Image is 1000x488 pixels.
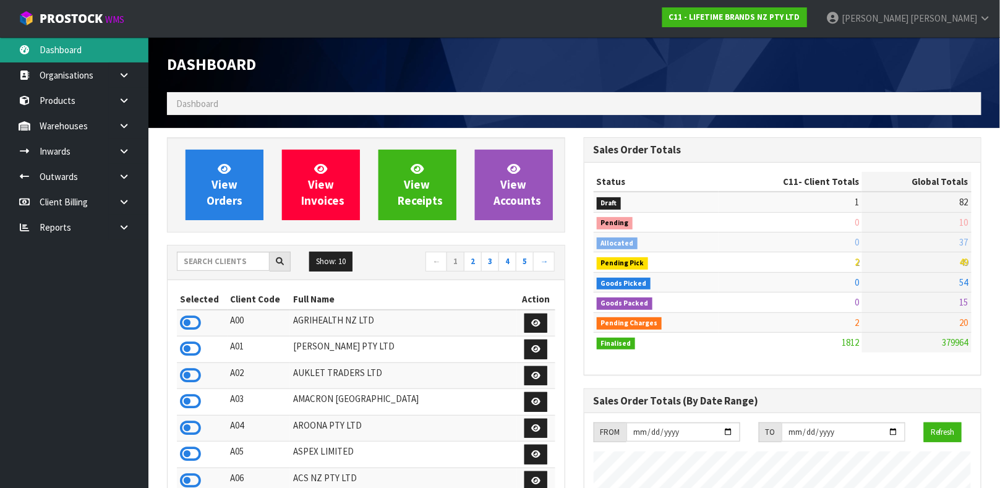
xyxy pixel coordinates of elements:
span: 2 [855,317,859,328]
h3: Sales Order Totals (By Date Range) [594,395,972,407]
strong: C11 - LIFETIME BRANDS NZ PTY LTD [669,12,800,22]
span: 0 [855,296,859,308]
span: Pending Pick [597,257,649,270]
th: Full Name [290,289,517,309]
td: AMACRON [GEOGRAPHIC_DATA] [290,389,517,416]
span: 1 [855,196,859,208]
a: 3 [481,252,499,272]
button: Show: 10 [309,252,353,272]
span: 20 [960,317,968,328]
td: A05 [228,442,291,468]
span: View Receipts [398,161,443,208]
div: FROM [594,422,626,442]
td: A01 [228,336,291,363]
a: 2 [464,252,482,272]
span: 0 [855,216,859,228]
th: Action [517,289,555,309]
span: 37 [960,236,968,248]
th: Status [594,172,719,192]
span: 379964 [942,336,968,348]
input: Search clients [177,252,270,271]
td: A03 [228,389,291,416]
span: Finalised [597,338,636,350]
th: Global Totals [862,172,972,192]
a: 1 [447,252,464,272]
td: A02 [228,362,291,389]
td: AROONA PTY LTD [290,415,517,442]
button: Refresh [924,422,962,442]
span: View Invoices [301,161,344,208]
span: 49 [960,256,968,268]
span: [PERSON_NAME] [842,12,908,24]
span: Pending [597,217,633,229]
a: ViewInvoices [282,150,360,220]
a: C11 - LIFETIME BRANDS NZ PTY LTD [662,7,807,27]
span: Dashboard [167,54,256,74]
span: 0 [855,276,859,288]
img: cube-alt.png [19,11,34,26]
span: View Orders [207,161,242,208]
span: Dashboard [176,98,218,109]
div: TO [759,422,782,442]
span: ProStock [40,11,103,27]
a: ViewAccounts [475,150,553,220]
a: 5 [516,252,534,272]
nav: Page navigation [375,252,555,273]
td: ASPEX LIMITED [290,442,517,468]
span: Pending Charges [597,317,662,330]
a: → [533,252,555,272]
span: 2 [855,256,859,268]
span: 1812 [842,336,859,348]
span: View Accounts [494,161,542,208]
span: C11 [783,176,798,187]
span: 10 [960,216,968,228]
th: Client Code [228,289,291,309]
td: [PERSON_NAME] PTY LTD [290,336,517,363]
span: 15 [960,296,968,308]
span: 82 [960,196,968,208]
span: 0 [855,236,859,248]
a: ViewReceipts [378,150,456,220]
th: - Client Totals [719,172,863,192]
h3: Sales Order Totals [594,144,972,156]
th: Selected [177,289,228,309]
span: Goods Picked [597,278,651,290]
td: A00 [228,310,291,336]
a: ViewOrders [186,150,263,220]
span: Goods Packed [597,298,653,310]
span: Draft [597,197,622,210]
span: 54 [960,276,968,288]
td: AUKLET TRADERS LTD [290,362,517,389]
td: AGRIHEALTH NZ LTD [290,310,517,336]
small: WMS [105,14,124,25]
span: [PERSON_NAME] [910,12,977,24]
a: 4 [498,252,516,272]
td: A04 [228,415,291,442]
a: ← [425,252,447,272]
span: Allocated [597,238,638,250]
